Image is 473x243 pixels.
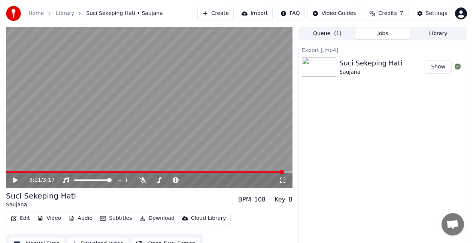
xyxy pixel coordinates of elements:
button: Settings [412,7,452,20]
div: Saujana [6,201,76,209]
button: Video Guides [307,7,361,20]
button: Queue [300,28,355,39]
div: Suci Sekeping Hati [6,191,76,201]
a: Open chat [442,213,464,236]
button: Download [136,213,178,224]
div: Saujana [339,68,402,76]
span: Suci Sekeping Hati • Saujana [86,10,163,17]
button: Edit [8,213,33,224]
button: Subtitles [97,213,135,224]
div: Settings [426,10,447,17]
div: BPM [238,195,251,204]
a: Home [28,10,44,17]
button: Jobs [355,28,410,39]
div: Key [275,195,285,204]
span: ( 1 ) [334,30,342,37]
button: Create [197,7,234,20]
span: 7 [400,10,403,17]
button: Import [237,7,273,20]
div: / [29,176,47,184]
nav: breadcrumb [28,10,163,17]
div: Export [.mp4] [299,45,467,54]
a: Library [56,10,74,17]
div: B [288,195,292,204]
span: 3:11 [29,176,41,184]
img: youka [6,6,21,21]
button: Show [425,60,452,74]
span: 3:17 [43,176,54,184]
button: FAQ [276,7,304,20]
div: Suci Sekeping Hati [339,58,402,68]
div: Cloud Library [191,215,226,222]
button: Video [34,213,64,224]
span: Credits [378,10,397,17]
button: Audio [66,213,95,224]
button: Library [410,28,466,39]
button: Credits7 [364,7,409,20]
div: 108 [254,195,266,204]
